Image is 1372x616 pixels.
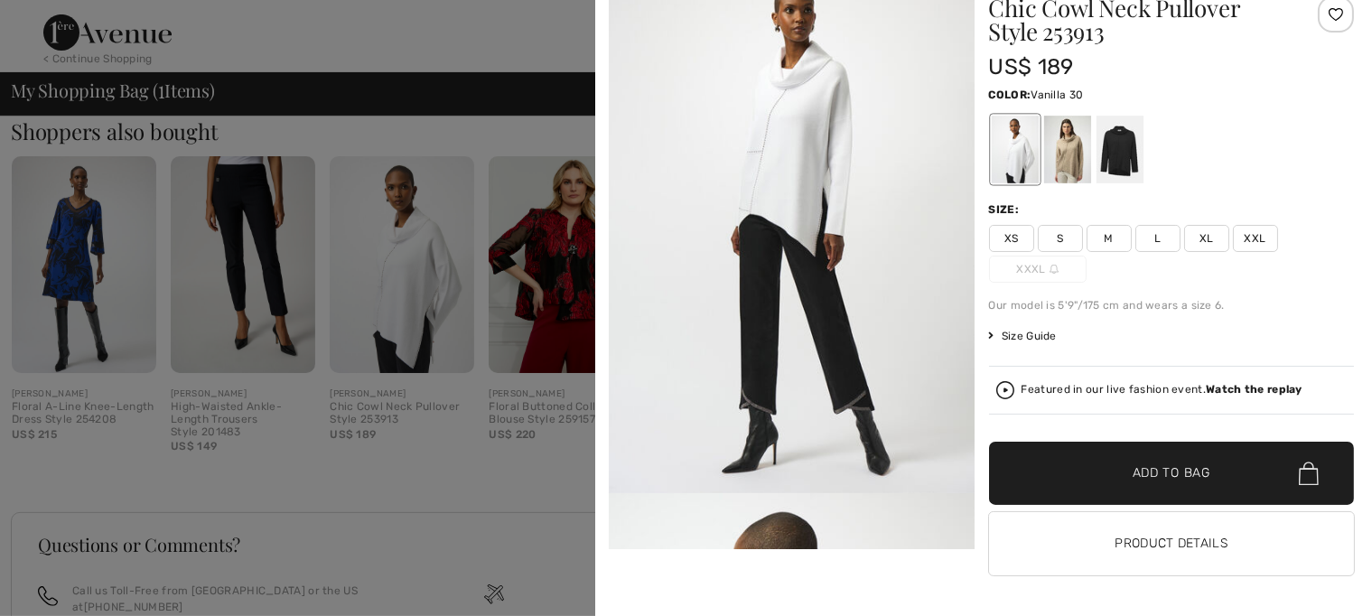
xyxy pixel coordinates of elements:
[989,89,1031,101] span: Color:
[989,256,1087,283] span: XXXL
[1050,265,1059,274] img: ring-m.svg
[989,512,1355,575] button: Product Details
[1206,383,1302,396] strong: Watch the replay
[989,442,1355,505] button: Add to Bag
[991,116,1038,183] div: Vanilla 30
[1087,225,1132,252] span: M
[1022,384,1302,396] div: Featured in our live fashion event.
[989,328,1057,344] span: Size Guide
[989,297,1355,313] div: Our model is 5'9"/175 cm and wears a size 6.
[1233,225,1278,252] span: XXL
[1299,462,1319,485] img: Bag.svg
[996,381,1014,399] img: Watch the replay
[1043,116,1090,183] div: Oatmeal Melange
[1096,116,1143,183] div: Black
[1184,225,1229,252] span: XL
[989,54,1074,79] span: US$ 189
[1133,464,1210,483] span: Add to Bag
[989,225,1034,252] span: XS
[989,201,1023,218] div: Size:
[1135,225,1181,252] span: L
[41,13,78,29] span: Help
[1038,225,1083,252] span: S
[1031,89,1083,101] span: Vanilla 30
